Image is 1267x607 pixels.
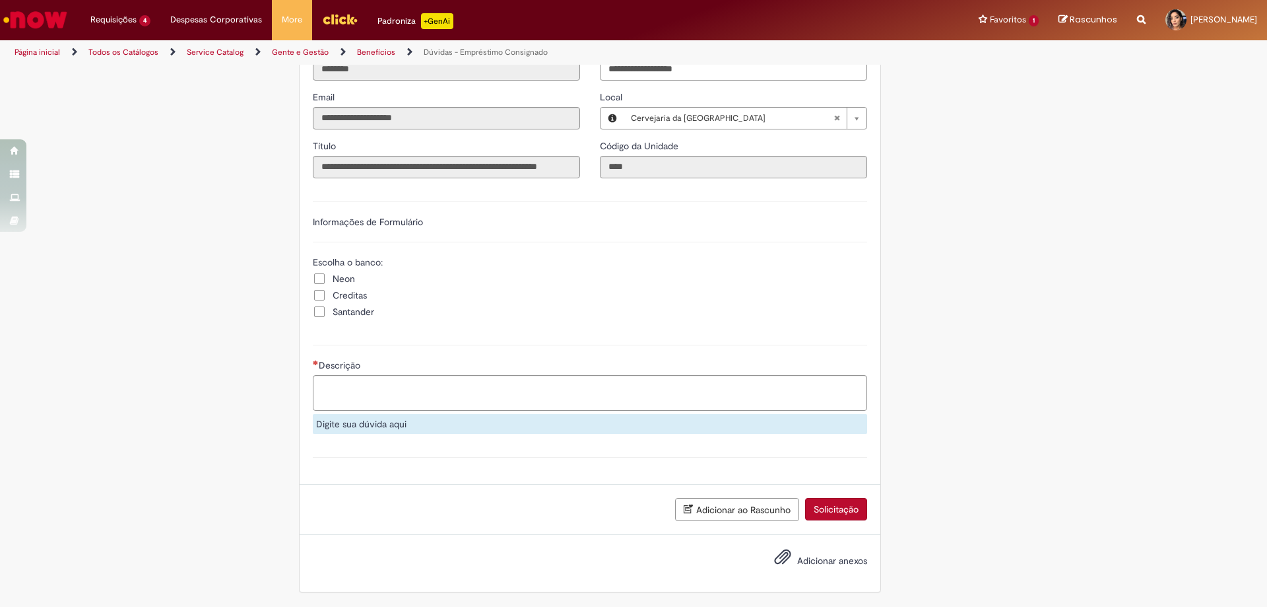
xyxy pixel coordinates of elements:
[1058,14,1117,26] a: Rascunhos
[313,156,580,178] input: Título
[313,414,867,434] div: Digite sua dúvida aqui
[1070,13,1117,26] span: Rascunhos
[797,555,867,567] span: Adicionar anexos
[88,47,158,57] a: Todos os Catálogos
[313,216,423,228] label: Informações de Formulário
[313,107,580,129] input: Email
[1,7,69,33] img: ServiceNow
[675,498,799,521] button: Adicionar ao Rascunho
[272,47,329,57] a: Gente e Gestão
[313,140,339,152] span: Somente leitura - Título
[139,15,150,26] span: 4
[170,13,262,26] span: Despesas Corporativas
[771,545,795,575] button: Adicionar anexos
[805,498,867,520] button: Solicitação
[187,47,244,57] a: Service Catalog
[624,108,866,129] a: Cervejaria da [GEOGRAPHIC_DATA]Limpar campo Local
[333,272,355,285] span: Neon
[333,305,374,318] span: Santander
[1190,14,1257,25] span: [PERSON_NAME]
[322,9,358,29] img: click_logo_yellow_360x200.png
[15,47,60,57] a: Página inicial
[600,91,625,103] span: Local
[377,13,453,29] div: Padroniza
[600,140,681,152] span: Somente leitura - Código da Unidade
[990,13,1026,26] span: Favoritos
[631,108,833,129] span: Cervejaria da [GEOGRAPHIC_DATA]
[600,58,867,81] input: Telefone de Contato
[313,256,385,268] span: Escolha o banco:
[357,47,395,57] a: Benefícios
[424,47,548,57] a: Dúvidas - Empréstimo Consignado
[333,289,367,302] span: Creditas
[421,13,453,29] p: +GenAi
[600,156,867,178] input: Código da Unidade
[1029,15,1039,26] span: 1
[313,139,339,153] label: Somente leitura - Título
[827,108,847,129] abbr: Limpar campo Local
[319,359,363,371] span: Descrição
[313,58,580,81] input: ID
[10,40,835,65] ul: Trilhas de página
[313,90,337,104] label: Somente leitura - Email
[313,91,337,103] span: Somente leitura - Email
[601,108,624,129] button: Local, Visualizar este registro Cervejaria da Bahia
[282,13,302,26] span: More
[600,139,681,153] label: Somente leitura - Código da Unidade
[313,375,867,411] textarea: Descrição
[313,360,319,365] span: Necessários
[90,13,137,26] span: Requisições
